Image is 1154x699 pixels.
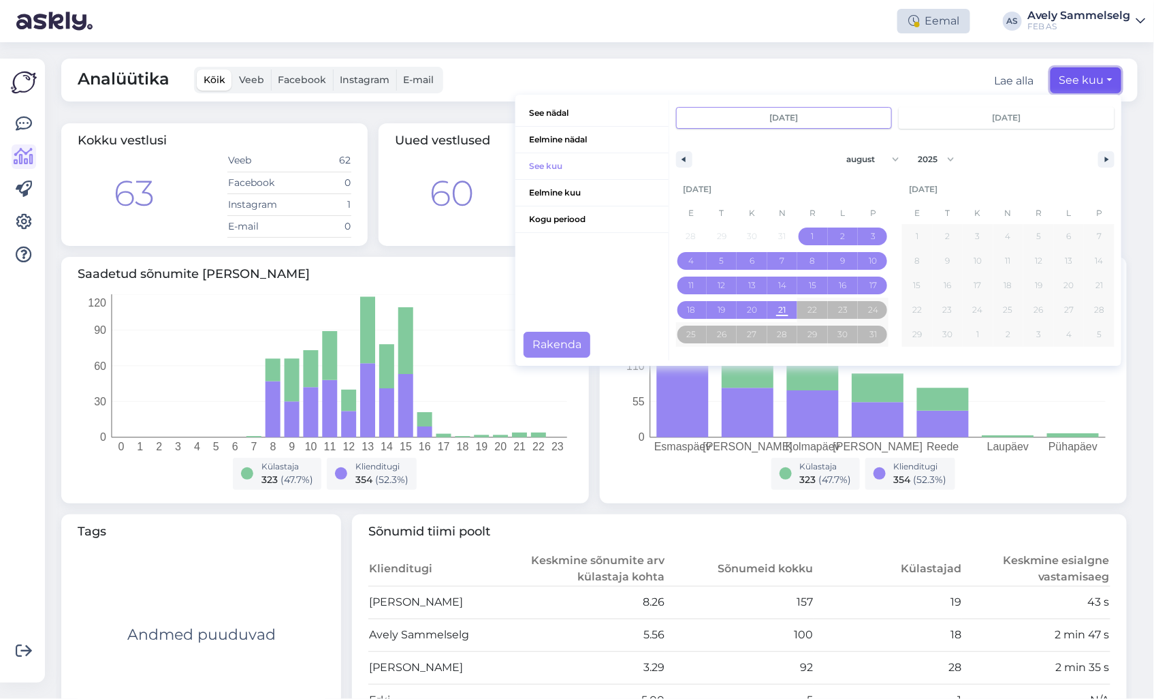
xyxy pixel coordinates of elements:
[797,224,828,249] button: 1
[858,322,888,347] button: 31
[1003,12,1022,31] div: AS
[707,273,737,298] button: 12
[810,249,816,273] span: 8
[289,150,351,172] td: 62
[828,202,859,224] span: L
[894,473,911,486] span: 354
[676,273,707,298] button: 11
[688,249,694,273] span: 4
[869,249,878,273] span: 10
[748,273,756,298] span: 13
[626,360,645,371] tspan: 110
[902,176,1115,202] div: [DATE]
[797,249,828,273] button: 8
[94,324,106,336] tspan: 90
[381,441,393,452] tspan: 14
[1064,273,1074,298] span: 20
[962,651,1110,684] td: 2 min 35 s
[737,322,767,347] button: 27
[639,431,645,443] tspan: 0
[808,322,818,347] span: 29
[1051,67,1121,93] button: See kuu
[933,202,963,224] span: T
[11,69,37,95] img: Askly Logo
[289,441,295,452] tspan: 9
[88,296,106,308] tspan: 120
[737,273,767,298] button: 13
[814,619,962,651] td: 18
[517,586,665,619] td: 8.26
[1035,273,1042,298] span: 19
[517,552,665,587] th: Keskmine sõnumite arv külastaja kohta
[227,150,289,172] td: Veeb
[780,249,784,273] span: 7
[993,273,1024,298] button: 18
[814,552,962,587] th: Külastajad
[676,298,707,322] button: 18
[747,322,756,347] span: 27
[94,396,106,407] tspan: 30
[974,249,982,273] span: 10
[718,298,725,322] span: 19
[933,273,963,298] button: 16
[1064,298,1074,322] span: 27
[515,153,669,179] span: See kuu
[858,298,888,322] button: 24
[78,67,170,93] span: Analüütika
[676,322,707,347] button: 25
[914,249,920,273] span: 8
[515,100,669,126] span: See nädal
[902,249,933,273] button: 8
[1027,21,1131,32] div: FEB AS
[993,298,1024,322] button: 25
[869,273,877,298] span: 17
[1004,298,1013,322] span: 25
[963,224,993,249] button: 3
[419,441,431,452] tspan: 16
[767,322,798,347] button: 28
[194,441,200,452] tspan: 4
[362,441,374,452] tspan: 13
[78,523,325,541] span: Tags
[1084,249,1115,273] button: 14
[1054,273,1085,298] button: 20
[750,249,754,273] span: 6
[993,202,1024,224] span: N
[858,273,888,298] button: 17
[1095,273,1103,298] span: 21
[513,441,526,452] tspan: 21
[902,224,933,249] button: 1
[665,619,814,651] td: 100
[912,322,922,347] span: 29
[933,249,963,273] button: 9
[517,651,665,684] td: 3.29
[974,273,982,298] span: 17
[927,441,959,452] tspan: Reede
[227,193,289,215] td: Instagram
[987,441,1028,452] tspan: Laupäev
[993,249,1024,273] button: 11
[828,273,859,298] button: 16
[375,473,408,486] span: ( 52.3 %)
[707,298,737,322] button: 19
[395,133,490,148] span: Uued vestlused
[289,215,351,237] td: 0
[1006,224,1011,249] span: 4
[127,623,276,646] div: Andmed puuduvad
[962,552,1110,587] th: Keskmine esialgne vastamisaeg
[676,176,888,202] div: [DATE]
[524,332,590,358] button: Rakenda
[175,441,181,452] tspan: 3
[1036,224,1041,249] span: 5
[933,224,963,249] button: 2
[808,298,818,322] span: 22
[232,441,238,452] tspan: 6
[995,73,1034,89] button: Lae alla
[1034,298,1044,322] span: 26
[676,249,707,273] button: 4
[515,127,669,153] span: Eelmine nädal
[993,224,1024,249] button: 4
[1094,298,1104,322] span: 28
[963,249,993,273] button: 10
[797,322,828,347] button: 29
